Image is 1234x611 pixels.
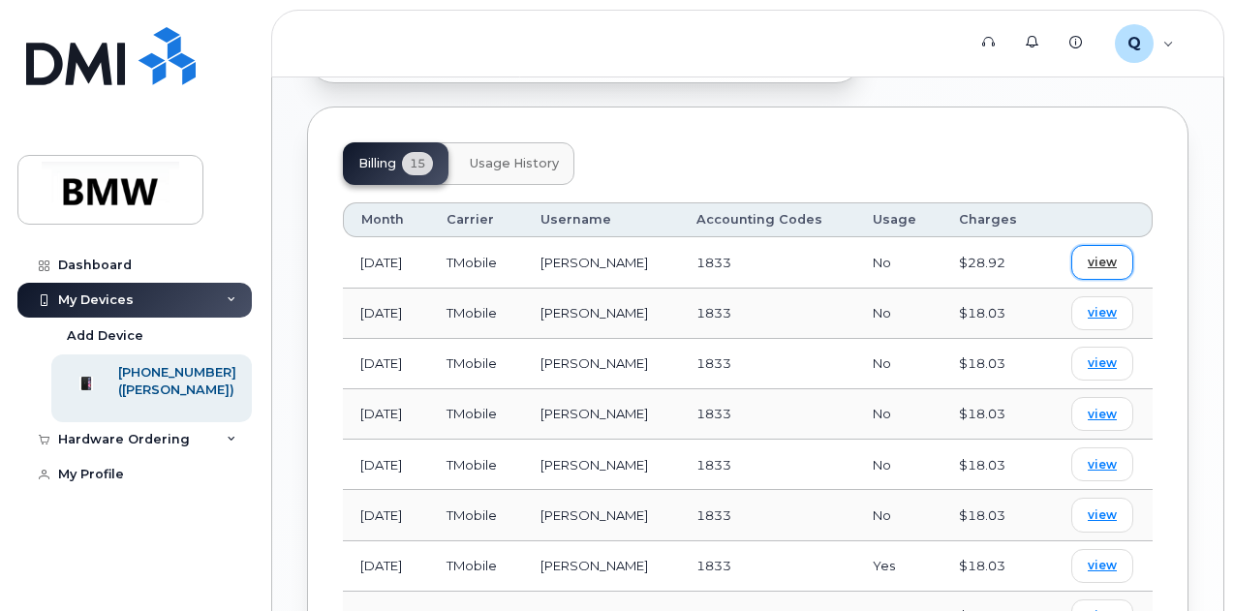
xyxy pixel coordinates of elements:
span: view [1088,406,1117,423]
td: No [855,237,941,288]
a: view [1071,498,1133,532]
td: TMobile [429,541,523,592]
span: view [1088,557,1117,574]
th: Carrier [429,202,523,237]
td: [DATE] [343,490,429,540]
div: $18.03 [959,304,1026,322]
a: view [1071,347,1133,381]
div: $28.92 [959,254,1026,272]
span: view [1088,254,1117,271]
div: QTC9400 [1101,24,1188,63]
div: $18.03 [959,506,1026,525]
td: [PERSON_NAME] [523,289,679,339]
a: view [1071,245,1133,279]
td: [DATE] [343,289,429,339]
td: TMobile [429,237,523,288]
td: No [855,440,941,490]
a: view [1071,549,1133,583]
td: TMobile [429,440,523,490]
span: view [1088,506,1117,524]
th: Accounting Codes [679,202,855,237]
div: $18.03 [959,456,1026,474]
th: Usage [855,202,941,237]
td: No [855,490,941,540]
div: $18.03 [959,557,1026,575]
span: Q [1127,32,1141,55]
td: Yes [855,541,941,592]
td: TMobile [429,490,523,540]
th: Charges [941,202,1043,237]
a: view [1071,447,1133,481]
td: [PERSON_NAME] [523,440,679,490]
td: TMobile [429,339,523,389]
td: [PERSON_NAME] [523,490,679,540]
span: Usage History [470,156,559,171]
span: 1833 [696,457,731,473]
td: [DATE] [343,440,429,490]
td: [DATE] [343,389,429,440]
td: No [855,389,941,440]
span: 1833 [696,507,731,523]
span: view [1088,304,1117,321]
a: view [1071,296,1133,330]
th: Month [343,202,429,237]
td: TMobile [429,289,523,339]
span: 1833 [696,406,731,421]
td: [DATE] [343,541,429,592]
span: 1833 [696,355,731,371]
td: No [855,339,941,389]
td: [PERSON_NAME] [523,339,679,389]
td: [DATE] [343,237,429,288]
td: TMobile [429,389,523,440]
span: view [1088,354,1117,372]
td: [DATE] [343,339,429,389]
td: [PERSON_NAME] [523,389,679,440]
a: view [1071,397,1133,431]
span: 1833 [696,305,731,321]
td: [PERSON_NAME] [523,237,679,288]
td: No [855,289,941,339]
iframe: Messenger Launcher [1150,527,1219,596]
div: $18.03 [959,354,1026,373]
span: 1833 [696,255,731,270]
div: $18.03 [959,405,1026,423]
span: 1833 [696,558,731,573]
td: [PERSON_NAME] [523,541,679,592]
span: view [1088,456,1117,474]
th: Username [523,202,679,237]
